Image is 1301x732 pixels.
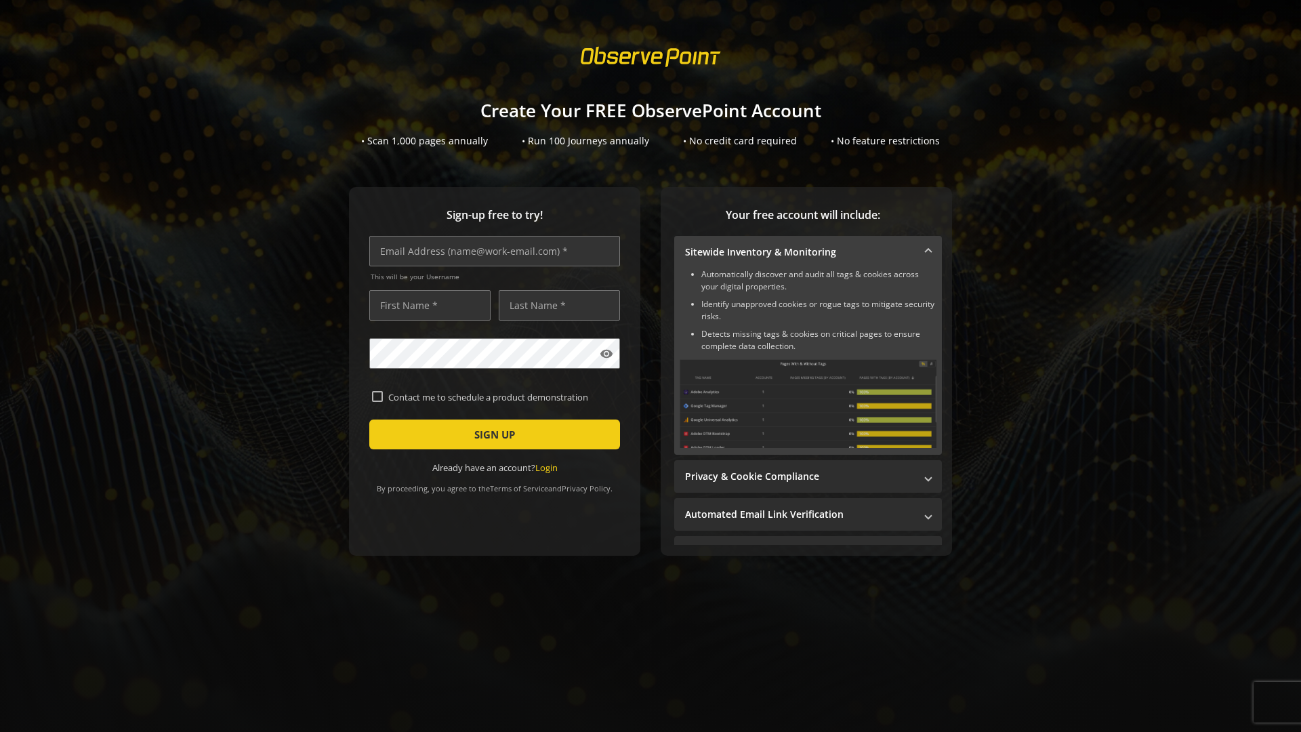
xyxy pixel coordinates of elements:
input: Email Address (name@work-email.com) * [369,236,620,266]
mat-expansion-panel-header: Automated Email Link Verification [674,498,942,531]
div: Sitewide Inventory & Monitoring [674,268,942,455]
div: • No feature restrictions [831,134,940,148]
img: Sitewide Inventory & Monitoring [680,359,936,448]
div: By proceeding, you agree to the and . [369,474,620,493]
span: SIGN UP [474,422,515,447]
mat-expansion-panel-header: Privacy & Cookie Compliance [674,460,942,493]
span: Sign-up free to try! [369,207,620,223]
div: • Run 100 Journeys annually [522,134,649,148]
li: Detects missing tags & cookies on critical pages to ensure complete data collection. [701,328,936,352]
mat-panel-title: Sitewide Inventory & Monitoring [685,245,915,259]
a: Privacy Policy [562,483,611,493]
mat-icon: visibility [600,347,613,361]
input: Last Name * [499,290,620,321]
mat-panel-title: Automated Email Link Verification [685,508,915,521]
mat-expansion-panel-header: Sitewide Inventory & Monitoring [674,236,942,268]
mat-expansion-panel-header: Performance Monitoring with Web Vitals [674,536,942,569]
mat-panel-title: Privacy & Cookie Compliance [685,470,915,483]
div: • No credit card required [683,134,797,148]
li: Automatically discover and audit all tags & cookies across your digital properties. [701,268,936,293]
span: This will be your Username [371,272,620,281]
a: Login [535,462,558,474]
label: Contact me to schedule a product demonstration [383,391,617,403]
button: SIGN UP [369,420,620,449]
input: First Name * [369,290,491,321]
div: • Scan 1,000 pages annually [361,134,488,148]
div: Already have an account? [369,462,620,474]
li: Identify unapproved cookies or rogue tags to mitigate security risks. [701,298,936,323]
span: Your free account will include: [674,207,932,223]
a: Terms of Service [490,483,548,493]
